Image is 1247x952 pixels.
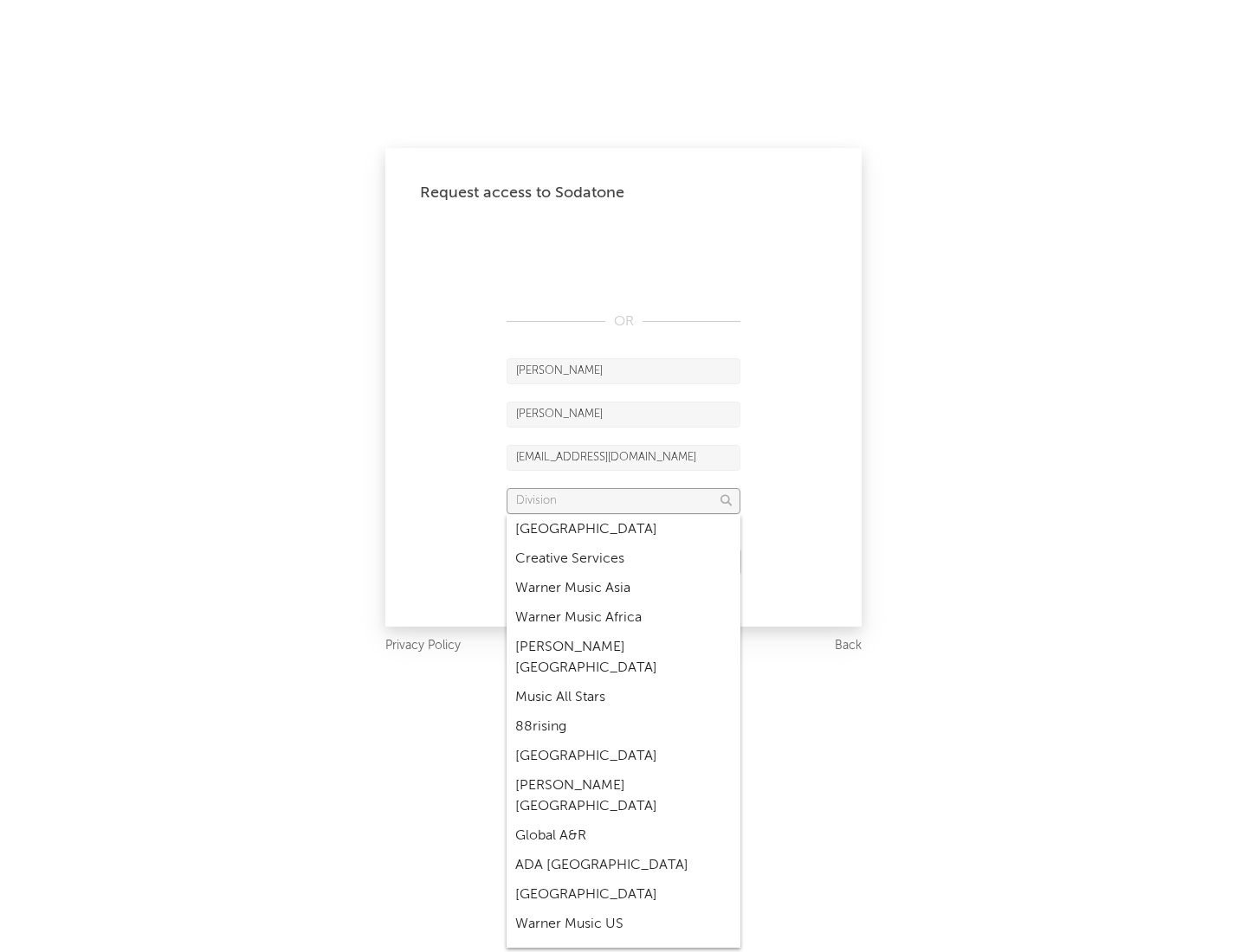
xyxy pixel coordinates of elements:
[835,635,862,657] a: Back
[507,574,740,603] div: Warner Music Asia
[507,445,740,471] input: Email
[507,488,740,514] input: Division
[507,771,740,821] div: [PERSON_NAME] [GEOGRAPHIC_DATA]
[507,742,740,771] div: [GEOGRAPHIC_DATA]
[507,358,740,384] input: First Name
[507,683,740,712] div: Music All Stars
[507,821,740,851] div: Global A&R
[385,635,461,657] a: Privacy Policy
[507,851,740,880] div: ADA [GEOGRAPHIC_DATA]
[507,712,740,742] div: 88rising
[507,880,740,910] div: [GEOGRAPHIC_DATA]
[507,910,740,939] div: Warner Music US
[507,312,740,332] div: OR
[507,544,740,574] div: Creative Services
[507,515,740,544] div: [GEOGRAPHIC_DATA]
[420,183,827,203] div: Request access to Sodatone
[507,402,740,428] input: Last Name
[507,603,740,633] div: Warner Music Africa
[507,633,740,683] div: [PERSON_NAME] [GEOGRAPHIC_DATA]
